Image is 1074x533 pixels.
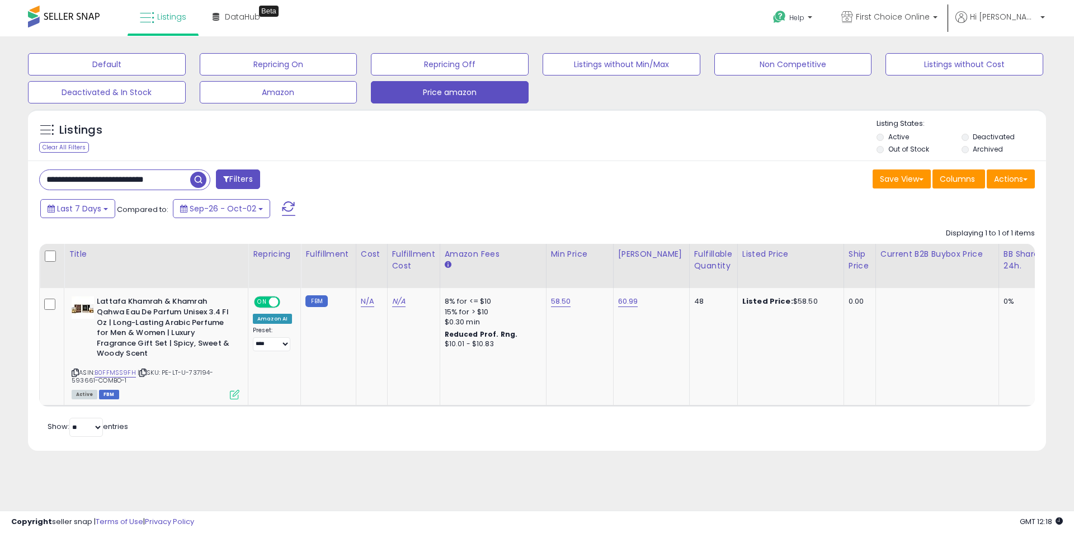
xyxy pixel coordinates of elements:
[551,248,609,260] div: Min Price
[279,298,296,307] span: OFF
[371,81,529,103] button: Price amazon
[99,390,119,399] span: FBM
[742,296,793,306] b: Listed Price:
[445,339,538,349] div: $10.01 - $10.83
[618,296,638,307] a: 60.99
[888,132,909,141] label: Active
[973,144,1003,154] label: Archived
[305,295,327,307] small: FBM
[618,248,685,260] div: [PERSON_NAME]
[216,169,260,189] button: Filters
[361,296,374,307] a: N/A
[772,10,786,24] i: Get Help
[255,298,269,307] span: ON
[742,296,835,306] div: $58.50
[1004,296,1040,306] div: 0%
[361,248,383,260] div: Cost
[72,296,94,319] img: 313vRFshYVL._SL40_.jpg
[714,53,872,76] button: Non Competitive
[445,296,538,306] div: 8% for <= $10
[849,296,867,306] div: 0.00
[200,81,357,103] button: Amazon
[40,199,115,218] button: Last 7 Days
[694,248,733,272] div: Fulfillable Quantity
[742,248,839,260] div: Listed Price
[95,368,136,378] a: B0FFMSS9FH
[305,248,351,260] div: Fulfillment
[371,53,529,76] button: Repricing Off
[59,122,102,138] h5: Listings
[200,53,357,76] button: Repricing On
[445,329,518,339] b: Reduced Prof. Rng.
[253,248,296,260] div: Repricing
[789,13,804,22] span: Help
[392,248,435,272] div: Fulfillment Cost
[764,2,823,36] a: Help
[259,6,279,17] div: Tooltip anchor
[72,296,239,398] div: ASIN:
[48,421,128,432] span: Show: entries
[885,53,1043,76] button: Listings without Cost
[97,296,233,361] b: Lattafa Khamrah & Khamrah Qahwa Eau De Parfum Unisex 3.4 Fl Oz | Long-Lasting Arabic Perfume for ...
[987,169,1035,188] button: Actions
[932,169,985,188] button: Columns
[57,203,101,214] span: Last 7 Days
[28,81,186,103] button: Deactivated & In Stock
[445,317,538,327] div: $0.30 min
[856,11,930,22] span: First Choice Online
[39,142,89,153] div: Clear All Filters
[69,248,243,260] div: Title
[880,248,994,260] div: Current B2B Buybox Price
[72,368,214,385] span: | SKU: PE-LT-U-737194-593661-COMBO-1
[445,260,451,270] small: Amazon Fees.
[253,327,292,352] div: Preset:
[117,204,168,215] span: Compared to:
[72,390,97,399] span: All listings currently available for purchase on Amazon
[225,11,260,22] span: DataHub
[253,314,292,324] div: Amazon AI
[849,248,871,272] div: Ship Price
[543,53,700,76] button: Listings without Min/Max
[445,248,541,260] div: Amazon Fees
[1004,248,1044,272] div: BB Share 24h.
[694,296,729,306] div: 48
[190,203,256,214] span: Sep-26 - Oct-02
[157,11,186,22] span: Listings
[551,296,571,307] a: 58.50
[873,169,931,188] button: Save View
[888,144,929,154] label: Out of Stock
[445,307,538,317] div: 15% for > $10
[877,119,1045,129] p: Listing States:
[970,11,1037,22] span: Hi [PERSON_NAME]
[173,199,270,218] button: Sep-26 - Oct-02
[973,132,1015,141] label: Deactivated
[946,228,1035,239] div: Displaying 1 to 1 of 1 items
[28,53,186,76] button: Default
[940,173,975,185] span: Columns
[955,11,1045,36] a: Hi [PERSON_NAME]
[392,296,406,307] a: N/A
